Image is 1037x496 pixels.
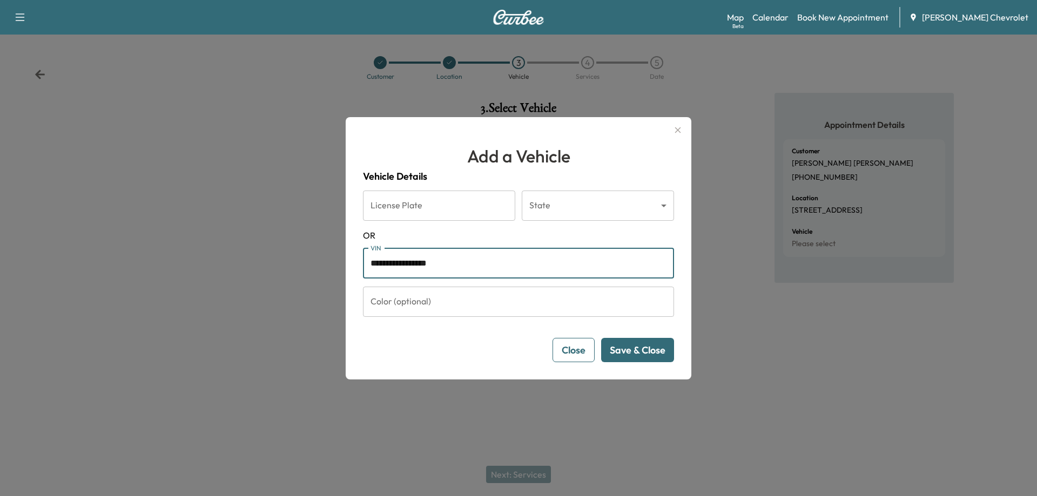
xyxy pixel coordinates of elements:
button: Close [553,338,595,362]
a: Calendar [752,11,789,24]
div: Beta [732,22,744,30]
label: VIN [371,243,381,253]
h4: Vehicle Details [363,169,674,184]
span: [PERSON_NAME] Chevrolet [922,11,1028,24]
a: Book New Appointment [797,11,888,24]
h1: Add a Vehicle [363,143,674,169]
img: Curbee Logo [493,10,544,25]
button: Save & Close [601,338,674,362]
a: MapBeta [727,11,744,24]
span: OR [363,229,674,242]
